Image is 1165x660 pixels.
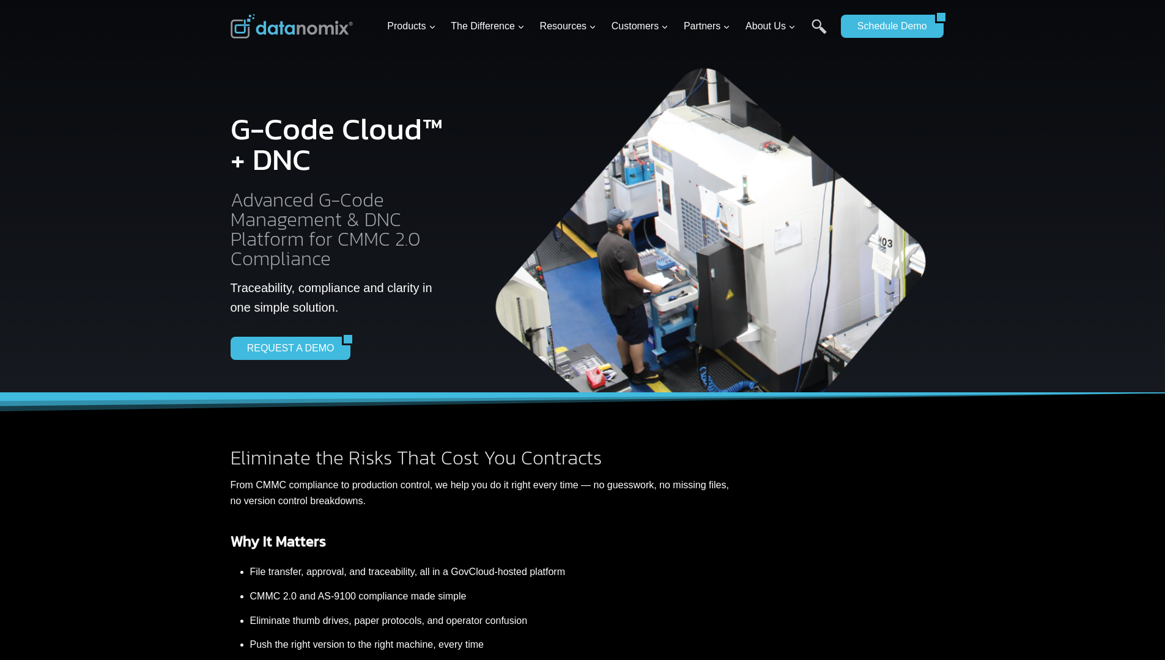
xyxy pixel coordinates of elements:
[231,278,449,317] p: Traceability, compliance and clarity in one simple solution.
[231,14,353,38] img: Datanomix
[382,7,835,46] nav: Primary Navigation
[745,18,796,34] span: About Us
[250,584,730,609] li: CMMC 2.0 and AS-9100 compliance made simple
[231,530,326,552] strong: Why It Matters
[231,190,449,268] h2: Advanced G-Code Management & DNC Platform for CMMC 2.0 Compliance
[250,632,730,657] li: Push the right version to the right machine, every time
[451,18,525,34] span: The Difference
[540,18,596,34] span: Resources
[812,19,827,46] a: Search
[231,337,342,360] a: REQUEST A DEMO
[231,448,730,468] h2: Eliminate the Risks That Cost You Contracts
[841,15,935,38] a: Schedule Demo
[231,477,730,508] p: From CMMC compliance to production control, we help you do it right every time — no guesswork, no...
[387,18,435,34] span: Products
[612,18,668,34] span: Customers
[684,18,730,34] span: Partners
[231,114,449,175] h1: G-Code Cloud™ + DNC
[250,560,730,584] li: File transfer, approval, and traceability, all in a GovCloud-hosted platform
[250,609,730,633] li: Eliminate thumb drives, paper protocols, and operator confusion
